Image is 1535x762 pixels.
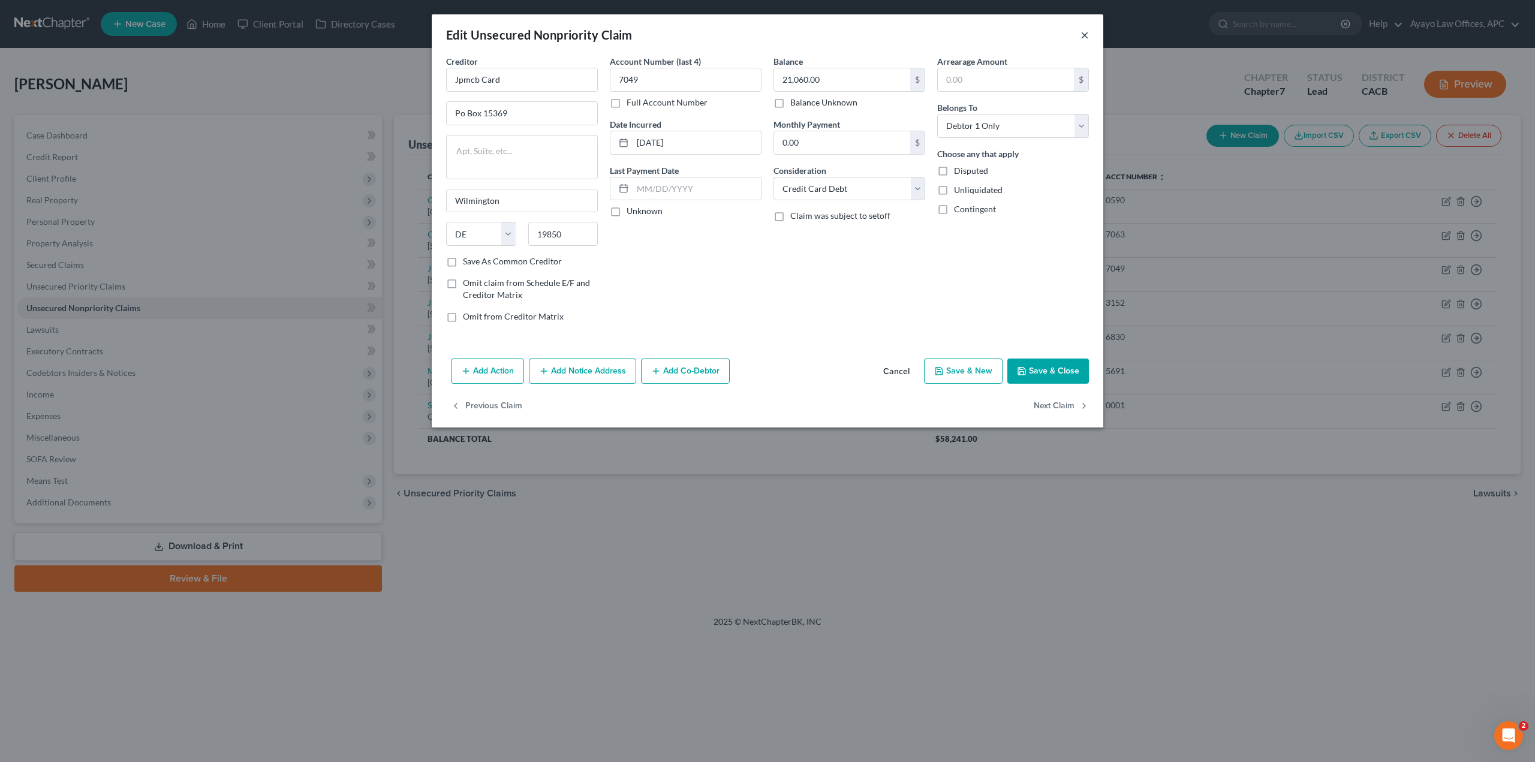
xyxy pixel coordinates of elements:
button: Add Notice Address [529,359,636,384]
span: Belongs To [937,103,977,113]
label: Date Incurred [610,118,661,131]
input: XXXX [610,68,762,92]
button: × [1080,28,1089,42]
span: 2 [1519,721,1528,731]
button: Add Action [451,359,524,384]
label: Last Payment Date [610,164,679,177]
button: Next Claim [1034,393,1089,418]
input: Search creditor by name... [446,68,598,92]
span: Unliquidated [954,185,1003,195]
div: Edit Unsecured Nonpriority Claim [446,26,633,43]
span: Contingent [954,204,996,214]
input: Enter zip... [528,222,598,246]
input: 0.00 [774,68,910,91]
div: $ [910,68,925,91]
div: $ [910,131,925,154]
button: Save & Close [1007,359,1089,384]
iframe: Intercom live chat [1494,721,1523,750]
label: Consideration [773,164,826,177]
span: Creditor [446,56,478,67]
input: Enter city... [447,189,597,212]
label: Balance Unknown [790,97,857,109]
span: Omit claim from Schedule E/F and Creditor Matrix [463,278,590,300]
button: Previous Claim [451,393,522,418]
input: Enter address... [447,102,597,125]
button: Cancel [874,360,919,384]
label: Balance [773,55,803,68]
input: 0.00 [774,131,910,154]
label: Choose any that apply [937,147,1019,160]
button: Add Co-Debtor [641,359,730,384]
div: $ [1074,68,1088,91]
button: Save & New [924,359,1003,384]
input: MM/DD/YYYY [633,131,761,154]
label: Account Number (last 4) [610,55,701,68]
input: MM/DD/YYYY [633,177,761,200]
label: Arrearage Amount [937,55,1007,68]
input: 0.00 [938,68,1074,91]
label: Save As Common Creditor [463,255,562,267]
label: Monthly Payment [773,118,840,131]
span: Omit from Creditor Matrix [463,311,564,321]
span: Disputed [954,165,988,176]
label: Full Account Number [627,97,708,109]
span: Claim was subject to setoff [790,210,890,221]
label: Unknown [627,205,663,217]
